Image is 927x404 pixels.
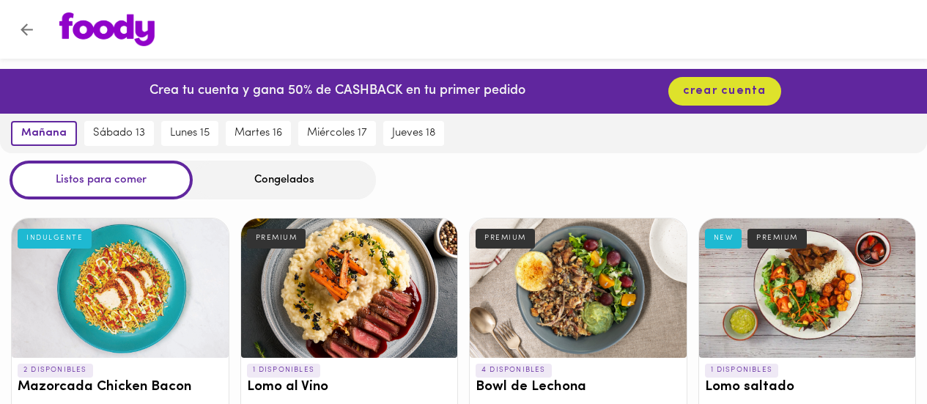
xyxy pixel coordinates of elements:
span: miércoles 17 [307,127,367,140]
span: crear cuenta [683,84,767,98]
h3: Mazorcada Chicken Bacon [18,380,223,395]
p: 1 DISPONIBLES [247,364,321,377]
div: PREMIUM [476,229,535,248]
span: jueves 18 [392,127,435,140]
span: sábado 13 [93,127,145,140]
img: logo.png [59,12,155,46]
span: mañana [21,127,67,140]
button: crear cuenta [668,77,781,106]
div: PREMIUM [247,229,306,248]
div: Lomo al Vino [241,218,458,358]
div: PREMIUM [747,229,807,248]
span: lunes 15 [170,127,210,140]
div: Mazorcada Chicken Bacon [12,218,229,358]
button: miércoles 17 [298,121,376,146]
h3: Lomo saltado [705,380,910,395]
button: jueves 18 [383,121,444,146]
div: Bowl de Lechona [470,218,687,358]
p: 1 DISPONIBLES [705,364,779,377]
button: mañana [11,121,77,146]
div: Lomo saltado [699,218,916,358]
iframe: Messagebird Livechat Widget [842,319,912,389]
div: INDULGENTE [18,229,92,248]
p: 2 DISPONIBLES [18,364,93,377]
div: Congelados [193,161,376,199]
div: Listos para comer [10,161,193,199]
h3: Lomo al Vino [247,380,452,395]
h3: Bowl de Lechona [476,380,681,395]
button: martes 16 [226,121,291,146]
p: Crea tu cuenta y gana 50% de CASHBACK en tu primer pedido [149,82,525,101]
button: Volver [9,12,45,48]
span: martes 16 [234,127,282,140]
button: lunes 15 [161,121,218,146]
button: sábado 13 [84,121,154,146]
div: NEW [705,229,742,248]
p: 4 DISPONIBLES [476,364,552,377]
